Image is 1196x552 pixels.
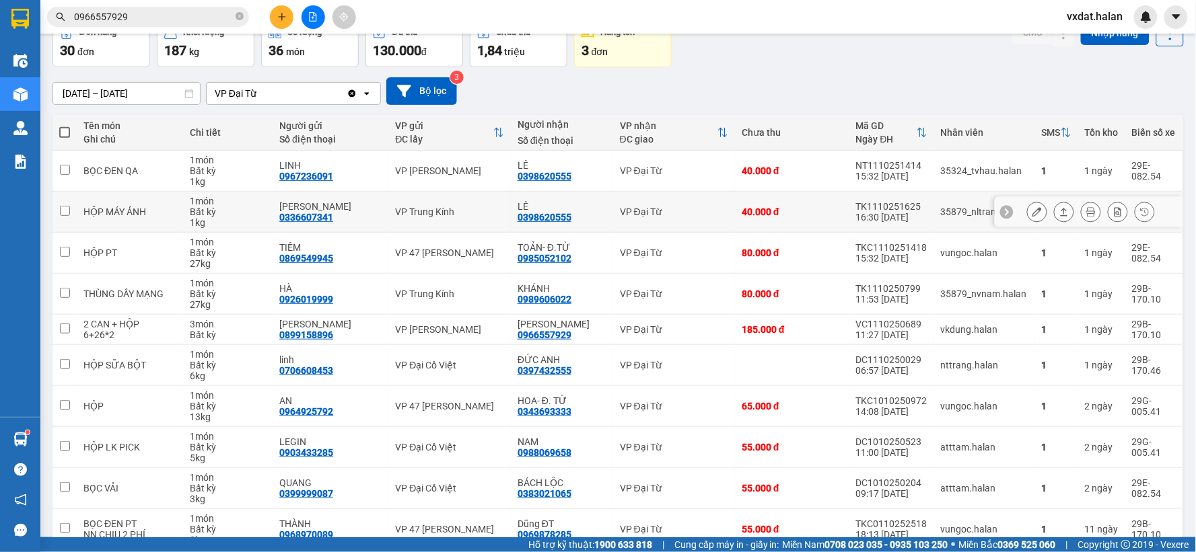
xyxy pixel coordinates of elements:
[1098,524,1119,535] span: ngày
[13,155,28,169] img: solution-icon
[1092,483,1113,494] span: ngày
[518,319,606,329] div: Tuấn Anh
[574,19,672,67] button: Hàng tồn3đơn
[190,155,266,165] div: 1 món
[1092,165,1113,176] span: ngày
[52,19,150,67] button: Đơn hàng30đơn
[347,88,357,99] svg: Clear value
[856,212,927,223] div: 16:30 [DATE]
[1170,11,1183,23] span: caret-down
[1042,165,1071,176] div: 1
[190,411,266,422] div: 13 kg
[1042,442,1071,452] div: 1
[941,165,1028,176] div: 35324_tvhau.halan
[941,288,1028,299] div: 35879_nvnam.halan
[470,19,567,67] button: Chưa thu1,84 triệu
[518,477,606,488] div: BÁCH LỘC
[856,329,927,340] div: 11:27 [DATE]
[959,537,1056,552] span: Miền Bắc
[518,283,606,294] div: KHÁNH
[279,436,382,447] div: LEGIN
[56,12,65,22] span: search
[279,253,333,264] div: 0869549945
[190,360,266,370] div: Bất kỳ
[190,176,266,187] div: 1 kg
[941,206,1028,217] div: 35879_nltrang.halan
[594,539,652,550] strong: 1900 633 818
[1132,319,1176,340] div: 29B-170.10
[518,212,571,223] div: 0398620555
[83,120,176,131] div: Tên món
[1132,354,1176,376] div: 29B-170.46
[1085,401,1119,411] div: 2
[742,442,843,452] div: 55.000 đ
[856,160,927,171] div: NT1110251414
[396,206,504,217] div: VP Trung Kính
[941,401,1028,411] div: vungoc.halan
[277,12,287,22] span: plus
[620,247,728,258] div: VP Đại Từ
[83,165,176,176] div: BỌC ĐEN QA
[1057,8,1134,25] span: vxdat.halan
[620,483,728,494] div: VP Đại Từ
[13,432,28,446] img: warehouse-icon
[856,477,927,488] div: DC1010250204
[783,537,948,552] span: Miền Nam
[190,278,266,288] div: 1 món
[190,370,266,381] div: 6 kg
[13,121,28,135] img: warehouse-icon
[941,127,1028,138] div: Nhân viên
[279,447,333,458] div: 0903433285
[1132,518,1176,540] div: 29B-170.10
[620,442,728,452] div: VP Đại Từ
[396,288,504,299] div: VP Trung Kính
[279,319,382,329] div: Hiền Lương
[190,217,266,228] div: 1 kg
[518,529,571,540] div: 0969878285
[1042,401,1071,411] div: 1
[279,406,333,417] div: 0964925792
[270,5,293,29] button: plus
[1085,524,1119,535] div: 11
[518,294,571,305] div: 0989606022
[190,288,266,299] div: Bất kỳ
[1092,288,1113,299] span: ngày
[825,539,948,550] strong: 0708 023 035 - 0935 103 250
[856,365,927,376] div: 06:57 [DATE]
[14,524,27,537] span: message
[1140,11,1152,23] img: icon-new-feature
[261,19,359,67] button: Số lượng36món
[941,442,1028,452] div: atttam.halan
[279,212,333,223] div: 0336607341
[1132,160,1176,182] div: 29E-082.54
[1085,442,1119,452] div: 2
[856,518,927,529] div: TKC0110252518
[1132,283,1176,305] div: 29B-170.10
[279,171,333,182] div: 0967236091
[83,288,176,299] div: THÙNG DÂY MẠNG
[528,537,652,552] span: Hỗ trợ kỹ thuật:
[518,171,571,182] div: 0398620555
[620,360,728,370] div: VP Đại Từ
[662,537,664,552] span: |
[83,529,176,540] div: NN CHỊU 2 PHÍ
[190,431,266,442] div: 1 món
[518,447,571,458] div: 0988069658
[1132,395,1176,417] div: 29G-005.41
[190,127,266,138] div: Chi tiết
[856,447,927,458] div: 11:00 [DATE]
[856,319,927,329] div: VC1110250689
[620,206,728,217] div: VP Đại Từ
[190,472,266,483] div: 1 món
[396,324,504,335] div: VP [PERSON_NAME]
[941,483,1028,494] div: atttam.halan
[856,242,927,253] div: TKC1110251418
[620,134,717,145] div: ĐC giao
[190,247,266,258] div: Bất kỳ
[279,518,382,529] div: THÀNH
[60,42,75,58] span: 30
[373,42,421,58] span: 130.000
[11,9,29,29] img: logo-vxr
[1092,360,1113,370] span: ngày
[856,406,927,417] div: 14:08 [DATE]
